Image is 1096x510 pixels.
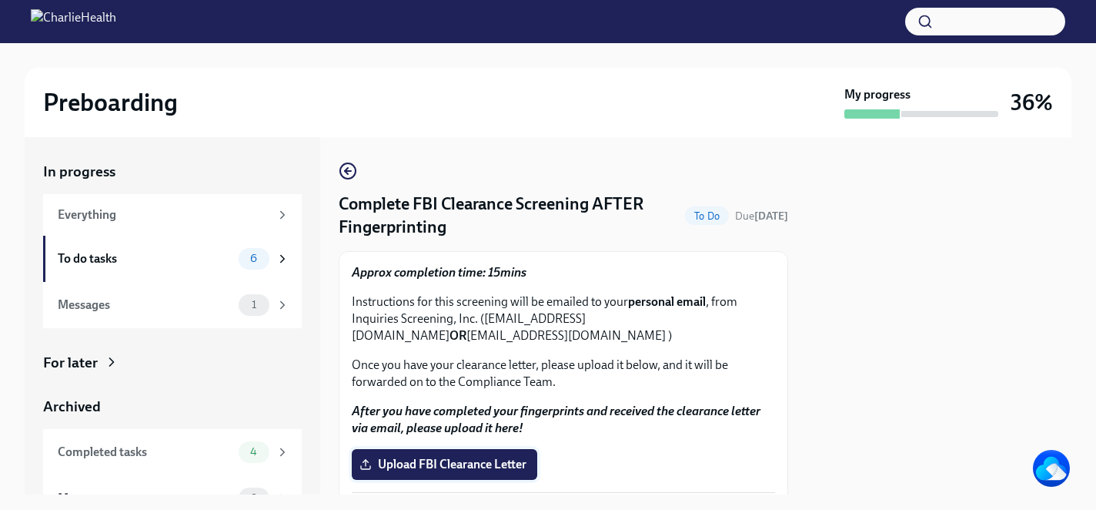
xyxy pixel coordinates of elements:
[363,457,526,472] span: Upload FBI Clearance Letter
[58,490,232,507] div: Messages
[43,162,302,182] a: In progress
[352,294,775,344] p: Instructions for this screening will be emailed to your , from Inquiries Screening, Inc. ([EMAIL_...
[352,404,760,435] strong: After you have completed your fingerprints and received the clearance letter via email, please up...
[43,429,302,475] a: Completed tasks4
[735,209,788,223] span: September 3rd, 2025 08:00
[43,87,178,118] h2: Preboarding
[352,357,775,391] p: Once you have your clearance letter, please upload it below, and it will be forwarded on to the C...
[242,299,266,310] span: 1
[241,253,266,264] span: 6
[241,446,266,458] span: 4
[43,353,98,373] div: For later
[43,397,302,417] a: Archived
[31,9,116,34] img: CharlieHealth
[58,206,269,223] div: Everything
[735,210,788,223] span: Due
[43,282,302,328] a: Messages1
[352,449,537,480] label: Upload FBI Clearance Letter
[685,210,729,222] span: To Do
[241,492,267,504] span: 0
[43,236,302,282] a: To do tasks6
[628,294,706,309] strong: personal email
[58,250,232,267] div: To do tasks
[43,194,302,236] a: Everything
[58,297,232,314] div: Messages
[754,210,788,223] strong: [DATE]
[339,193,679,239] h4: Complete FBI Clearance Screening AFTER Fingerprinting
[352,265,526,280] strong: Approx completion time: 15mins
[58,444,232,461] div: Completed tasks
[449,328,466,343] strong: OR
[1011,89,1053,116] h3: 36%
[43,353,302,373] a: For later
[844,86,911,103] strong: My progress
